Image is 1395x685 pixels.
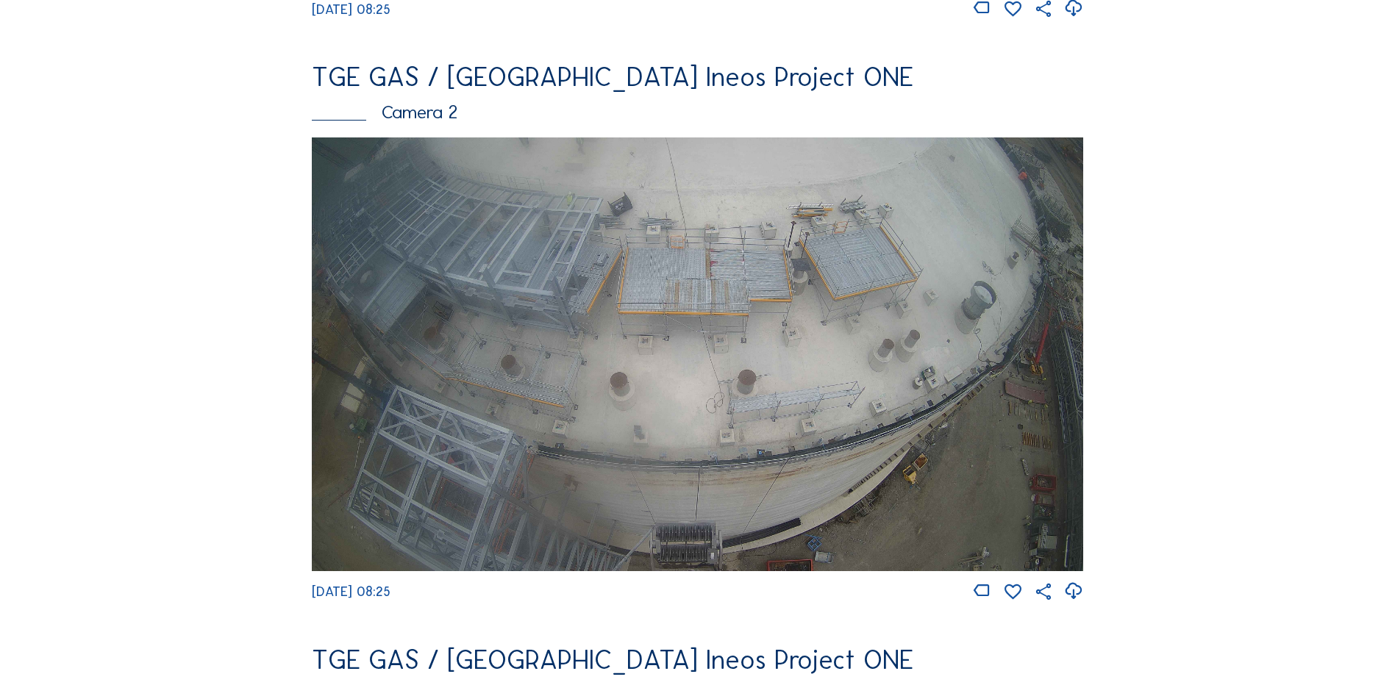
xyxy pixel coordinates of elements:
[312,137,1083,571] img: Image
[312,647,1083,673] div: TGE GAS / [GEOGRAPHIC_DATA] Ineos Project ONE
[312,584,390,600] span: [DATE] 08:25
[312,1,390,18] span: [DATE] 08:25
[312,103,1083,121] div: Camera 2
[312,64,1083,90] div: TGE GAS / [GEOGRAPHIC_DATA] Ineos Project ONE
